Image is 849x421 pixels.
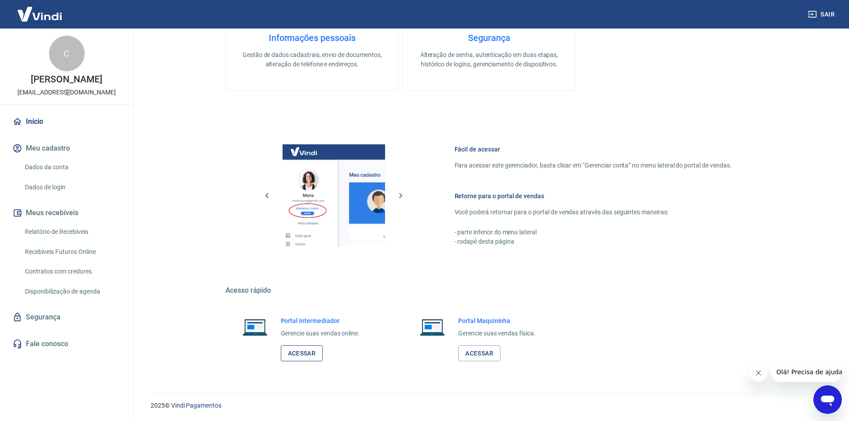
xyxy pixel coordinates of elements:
div: C [49,36,85,71]
iframe: Botão para abrir a janela de mensagens [813,385,842,414]
button: Meu cadastro [11,139,123,158]
span: Olá! Precisa de ajuda? [5,6,75,13]
a: Acessar [281,345,323,362]
iframe: Mensagem da empresa [771,362,842,382]
h6: Portal Maquininha [458,316,536,325]
a: Início [11,112,123,131]
img: Vindi [11,0,69,28]
p: Para acessar este gerenciador, basta clicar em “Gerenciar conta” no menu lateral do portal de ven... [455,161,732,170]
a: Segurança [11,307,123,327]
p: [PERSON_NAME] [31,75,102,84]
a: Fale conosco [11,334,123,354]
p: 2025 © [151,401,828,410]
p: [EMAIL_ADDRESS][DOMAIN_NAME] [17,88,116,97]
p: Gerencie suas vendas física. [458,329,536,338]
button: Sair [806,6,838,23]
a: Vindi Pagamentos [171,402,221,409]
img: Imagem de um notebook aberto [414,316,451,338]
a: Dados de login [21,178,123,196]
h5: Acesso rápido [226,286,753,295]
a: Recebíveis Futuros Online [21,243,123,261]
h4: Informações pessoais [240,33,384,43]
img: Imagem de um notebook aberto [236,316,274,338]
p: Alteração de senha, autenticação em duas etapas, histórico de logins, gerenciamento de dispositivos. [417,50,561,69]
p: Você poderá retornar para o portal de vendas através das seguintes maneiras: [455,208,732,217]
p: - parte inferior do menu lateral [455,228,732,237]
p: - rodapé desta página [455,237,732,246]
a: Dados da conta [21,158,123,176]
h6: Fácil de acessar [455,145,732,154]
img: Imagem da dashboard mostrando o botão de gerenciar conta na sidebar no lado esquerdo [283,144,385,247]
a: Relatório de Recebíveis [21,223,123,241]
iframe: Fechar mensagem [750,364,767,382]
h6: Portal Intermediador [281,316,360,325]
h4: Segurança [417,33,561,43]
p: Gerencie suas vendas online. [281,329,360,338]
a: Disponibilização de agenda [21,282,123,301]
button: Meus recebíveis [11,203,123,223]
a: Contratos com credores [21,262,123,281]
h6: Retorne para o portal de vendas [455,192,732,200]
a: Acessar [458,345,500,362]
p: Gestão de dados cadastrais, envio de documentos, alteração de telefone e endereços. [240,50,384,69]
